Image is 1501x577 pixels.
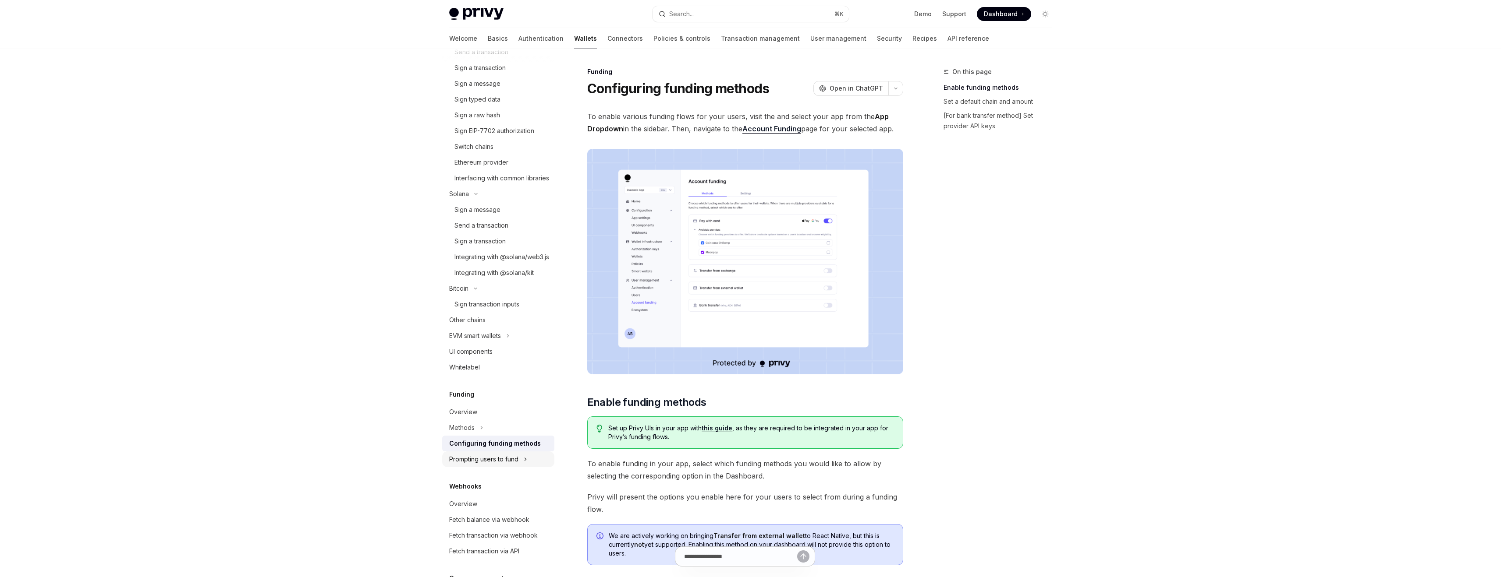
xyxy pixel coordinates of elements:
[713,532,805,539] strong: Transfer from external wallet
[442,420,554,436] button: Toggle Methods section
[742,124,801,134] a: Account Funding
[454,220,508,231] div: Send a transaction
[1038,7,1052,21] button: Toggle dark mode
[944,109,1059,133] a: [For bank transfer method] Set provider API keys
[454,94,500,105] div: Sign typed data
[488,28,508,49] a: Basics
[454,110,500,120] div: Sign a raw hash
[634,541,644,548] strong: not
[442,496,554,512] a: Overview
[454,157,508,168] div: Ethereum provider
[454,299,519,310] div: Sign transaction inputs
[442,76,554,91] a: Sign a message
[449,422,475,433] div: Methods
[442,312,554,328] a: Other chains
[449,315,486,325] div: Other chains
[442,359,554,375] a: Whitelabel
[449,514,529,525] div: Fetch balance via webhook
[442,218,554,233] a: Send a transaction
[442,155,554,170] a: Ethereum provider
[914,10,932,18] a: Demo
[877,28,902,49] a: Security
[596,532,605,541] svg: Info
[442,202,554,218] a: Sign a message
[454,126,534,136] div: Sign EIP-7702 authorization
[454,267,534,278] div: Integrating with @solana/kit
[442,233,554,249] a: Sign a transaction
[449,407,477,417] div: Overview
[442,123,554,139] a: Sign EIP-7702 authorization
[449,283,468,294] div: Bitcoin
[947,28,989,49] a: API reference
[449,331,501,341] div: EVM smart wallets
[810,28,866,49] a: User management
[702,424,732,432] a: this guide
[608,424,894,441] span: Set up Privy UIs in your app with , as they are required to be integrated in your app for Privy’s...
[442,170,554,186] a: Interfacing with common libraries
[653,28,710,49] a: Policies & controls
[834,11,844,18] span: ⌘ K
[587,457,903,482] span: To enable funding in your app, select which funding methods you would like to allow by selecting ...
[449,8,504,20] img: light logo
[442,249,554,265] a: Integrating with @solana/web3.js
[609,531,894,558] span: We are actively working on bringing to React Native, but this is currently yet supported. Enablin...
[449,362,480,373] div: Whitelabel
[944,81,1059,95] a: Enable funding methods
[454,236,506,246] div: Sign a transaction
[442,512,554,528] a: Fetch balance via webhook
[449,389,474,400] h5: Funding
[984,10,1018,18] span: Dashboard
[912,28,937,49] a: Recipes
[442,296,554,312] a: Sign transaction inputs
[442,265,554,281] a: Integrating with @solana/kit
[454,252,549,262] div: Integrating with @solana/web3.js
[942,10,966,18] a: Support
[449,546,519,556] div: Fetch transaction via API
[449,28,477,49] a: Welcome
[442,139,554,155] a: Switch chains
[587,395,706,409] span: Enable funding methods
[587,491,903,515] span: Privy will present the options you enable here for your users to select from during a funding flow.
[442,186,554,202] button: Toggle Solana section
[518,28,564,49] a: Authentication
[442,281,554,296] button: Toggle Bitcoin section
[449,481,482,492] h5: Webhooks
[442,344,554,359] a: UI components
[449,189,469,199] div: Solana
[449,438,541,449] div: Configuring funding methods
[669,9,694,19] div: Search...
[449,346,493,357] div: UI components
[607,28,643,49] a: Connectors
[442,328,554,344] button: Toggle EVM smart wallets section
[944,95,1059,109] a: Set a default chain and amount
[596,425,603,433] svg: Tip
[442,528,554,543] a: Fetch transaction via webhook
[587,67,903,76] div: Funding
[449,454,518,464] div: Prompting users to fund
[442,451,554,467] button: Toggle Prompting users to fund section
[454,204,500,215] div: Sign a message
[653,6,849,22] button: Open search
[952,67,992,77] span: On this page
[442,107,554,123] a: Sign a raw hash
[442,543,554,559] a: Fetch transaction via API
[587,81,770,96] h1: Configuring funding methods
[442,436,554,451] a: Configuring funding methods
[813,81,888,96] button: Open in ChatGPT
[797,550,809,563] button: Send message
[587,110,903,135] span: To enable various funding flows for your users, visit the and select your app from the in the sid...
[587,149,903,374] img: Fundingupdate PNG
[442,60,554,76] a: Sign a transaction
[977,7,1031,21] a: Dashboard
[442,404,554,420] a: Overview
[454,63,506,73] div: Sign a transaction
[442,91,554,107] a: Sign typed data
[454,173,549,183] div: Interfacing with common libraries
[830,84,883,93] span: Open in ChatGPT
[454,141,493,152] div: Switch chains
[721,28,800,49] a: Transaction management
[449,530,538,541] div: Fetch transaction via webhook
[454,78,500,89] div: Sign a message
[574,28,597,49] a: Wallets
[449,499,477,509] div: Overview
